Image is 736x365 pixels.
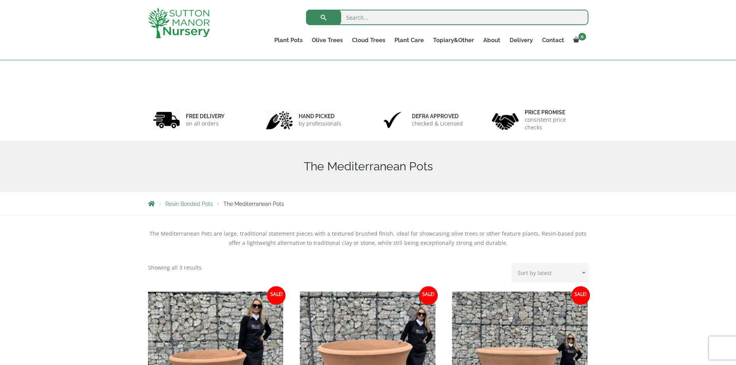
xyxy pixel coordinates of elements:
[412,120,463,127] p: checked & Licensed
[419,286,438,305] span: Sale!
[299,120,341,127] p: by professionals
[148,200,588,207] nav: Breadcrumbs
[512,263,588,282] select: Shop order
[153,110,180,130] img: 1.jpg
[412,113,463,120] h6: Defra approved
[148,263,202,272] p: Showing all 3 results
[479,35,505,46] a: About
[525,109,583,116] h6: Price promise
[307,35,347,46] a: Olive Trees
[148,8,210,38] img: logo
[525,116,583,131] p: consistent price checks
[428,35,479,46] a: Topiary&Other
[537,35,569,46] a: Contact
[165,201,213,207] a: Resin Bonded Pots
[148,160,588,173] h1: The Mediterranean Pots
[492,108,519,132] img: 4.jpg
[578,33,586,41] span: 0
[347,35,390,46] a: Cloud Trees
[306,10,588,25] input: Search...
[390,35,428,46] a: Plant Care
[299,113,341,120] h6: hand picked
[148,229,588,248] p: The Mediterranean Pots are large, traditional statement pieces with a textured brushed finish, id...
[267,286,286,305] span: Sale!
[569,35,588,46] a: 0
[270,35,307,46] a: Plant Pots
[266,110,293,130] img: 2.jpg
[186,113,224,120] h6: FREE DELIVERY
[571,286,590,305] span: Sale!
[379,110,406,130] img: 3.jpg
[186,120,224,127] p: on all orders
[505,35,537,46] a: Delivery
[223,201,284,207] span: The Mediterranean Pots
